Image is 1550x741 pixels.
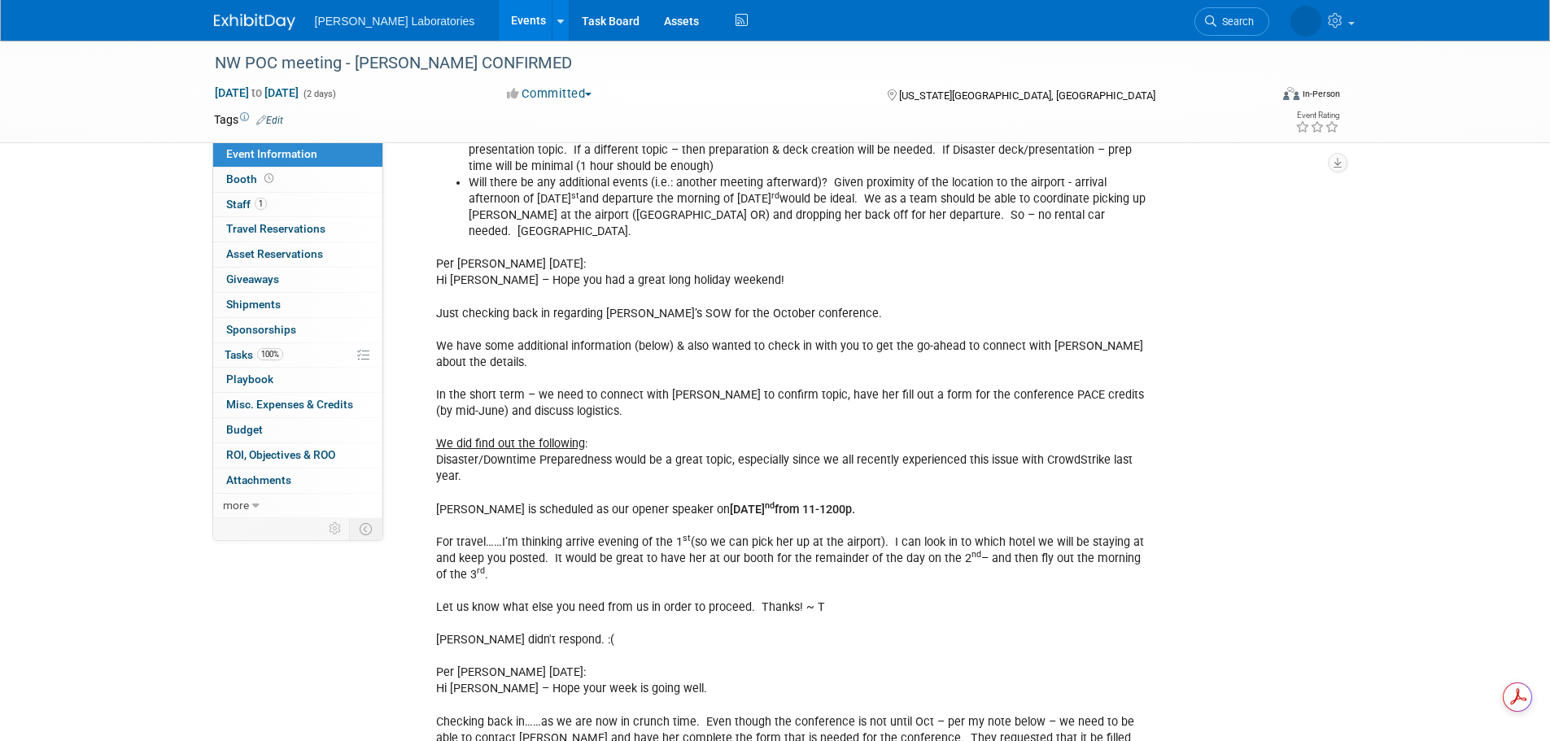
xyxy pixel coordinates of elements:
[213,268,382,292] a: Giveaways
[302,89,336,99] span: (2 days)
[477,565,485,576] sup: rd
[226,272,279,286] span: Giveaways
[315,15,475,28] span: [PERSON_NAME] Laboratories
[771,190,779,201] sup: rd
[226,448,335,461] span: ROI, Objectives & ROO
[226,172,277,185] span: Booth
[1194,7,1269,36] a: Search
[223,499,249,512] span: more
[226,222,325,235] span: Travel Reservations
[1283,87,1299,100] img: Format-Inperson.png
[436,437,585,451] u: We did find out the following
[213,142,382,167] a: Event Information
[1295,111,1339,120] div: Event Rating
[1290,6,1321,37] img: Tisha Davis
[469,175,1148,240] li: Will there be any additional events (i.e.: another meeting afterward)? Given proximity of the loc...
[226,298,281,311] span: Shipments
[683,533,691,543] sup: st
[501,85,598,102] button: Committed
[1216,15,1254,28] span: Search
[213,393,382,417] a: Misc. Expenses & Credits
[213,242,382,267] a: Asset Reservations
[213,469,382,493] a: Attachments
[209,49,1245,78] div: NW POC meeting - [PERSON_NAME] CONFIRMED
[213,343,382,368] a: Tasks100%
[255,198,267,210] span: 1
[349,518,382,539] td: Toggle Event Tabs
[226,147,317,160] span: Event Information
[469,126,1148,175] li: Is there is prep work needed? Deck prep? Phone call prior to the event? How long? Depends on fina...
[261,172,277,185] span: Booth not reserved yet
[213,293,382,317] a: Shipments
[213,217,382,242] a: Travel Reservations
[1302,88,1340,100] div: In-Person
[214,111,283,128] td: Tags
[571,190,579,201] sup: st
[226,398,353,411] span: Misc. Expenses & Credits
[213,494,382,518] a: more
[226,198,267,211] span: Staff
[249,86,264,99] span: to
[226,473,291,486] span: Attachments
[730,503,855,517] b: [DATE] from 11-1200p.
[213,418,382,442] a: Budget
[257,348,283,360] span: 100%
[213,193,382,217] a: Staff1
[214,85,299,100] span: [DATE] [DATE]
[214,14,295,30] img: ExhibitDay
[226,247,323,260] span: Asset Reservations
[971,549,981,560] sup: nd
[213,318,382,342] a: Sponsorships
[226,423,263,436] span: Budget
[1173,85,1341,109] div: Event Format
[213,368,382,392] a: Playbook
[765,500,775,511] sup: nd
[225,348,283,361] span: Tasks
[213,443,382,468] a: ROI, Objectives & ROO
[256,115,283,126] a: Edit
[321,518,350,539] td: Personalize Event Tab Strip
[213,168,382,192] a: Booth
[899,89,1155,102] span: [US_STATE][GEOGRAPHIC_DATA], [GEOGRAPHIC_DATA]
[226,323,296,336] span: Sponsorships
[226,373,273,386] span: Playbook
